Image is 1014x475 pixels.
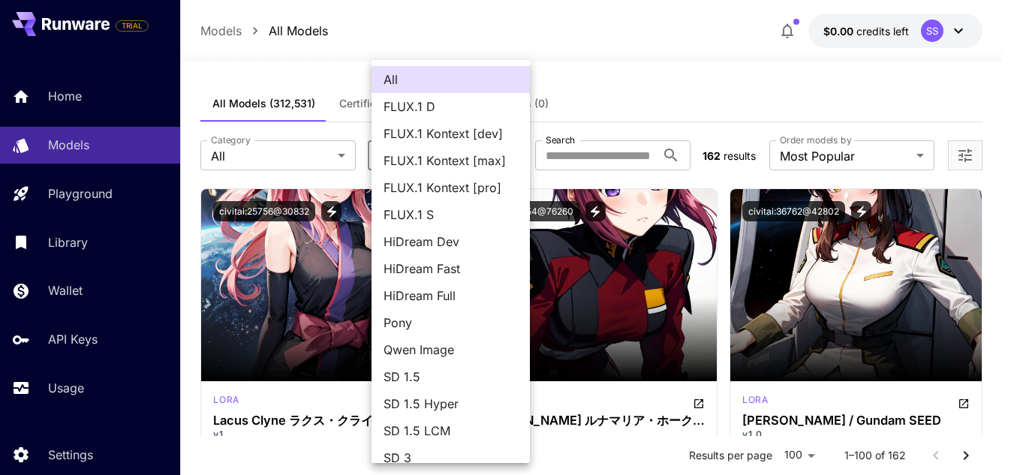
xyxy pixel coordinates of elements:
[384,341,518,359] span: Qwen Image
[384,449,518,467] span: SD 3
[384,98,518,116] span: FLUX.1 D
[384,152,518,170] span: FLUX.1 Kontext [max]
[384,260,518,278] span: HiDream Fast
[384,179,518,197] span: FLUX.1 Kontext [pro]
[384,125,518,143] span: FLUX.1 Kontext [dev]
[384,395,518,413] span: SD 1.5 Hyper
[384,368,518,386] span: SD 1.5
[384,233,518,251] span: HiDream Dev
[384,71,518,89] span: All
[384,422,518,440] span: SD 1.5 LCM
[384,287,518,305] span: HiDream Full
[384,314,518,332] span: Pony
[384,206,518,224] span: FLUX.1 S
